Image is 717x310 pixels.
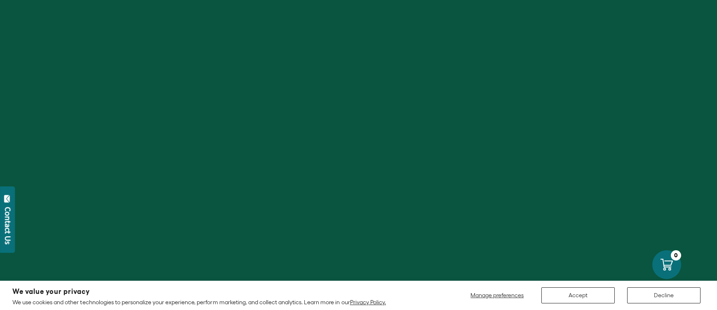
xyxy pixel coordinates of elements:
[12,288,386,295] h2: We value your privacy
[671,250,681,261] div: 0
[470,292,524,298] span: Manage preferences
[465,287,529,303] button: Manage preferences
[4,207,12,244] div: Contact Us
[541,287,615,303] button: Accept
[350,299,386,305] a: Privacy Policy.
[627,287,701,303] button: Decline
[12,298,386,306] p: We use cookies and other technologies to personalize your experience, perform marketing, and coll...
